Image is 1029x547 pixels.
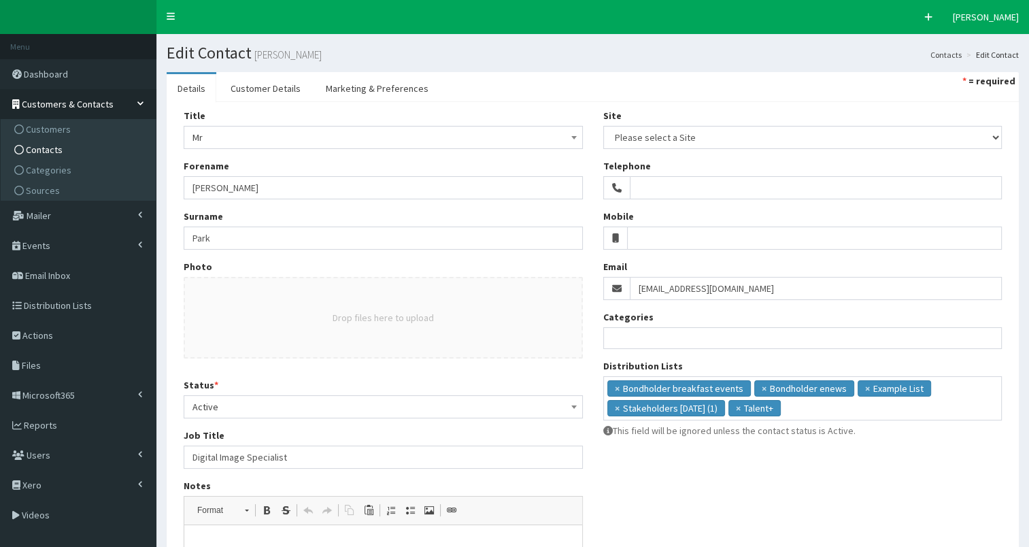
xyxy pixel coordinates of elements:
[184,109,205,122] label: Title
[184,210,223,223] label: Surname
[184,126,583,149] span: Mr
[4,180,156,201] a: Sources
[276,501,295,519] a: Strike Through
[953,11,1019,23] span: [PERSON_NAME]
[420,501,439,519] a: Image
[728,400,781,416] li: Talent+
[192,397,574,416] span: Active
[4,139,156,160] a: Contacts
[24,419,57,431] span: Reports
[615,401,620,415] span: ×
[359,501,378,519] a: Paste (Ctrl+V)
[968,75,1015,87] strong: = required
[315,74,439,103] a: Marketing & Preferences
[603,159,651,173] label: Telephone
[22,239,50,252] span: Events
[607,400,725,416] li: Stakeholders May 2023 (1)
[22,479,41,491] span: Xero
[333,311,434,325] button: Drop files here to upload
[603,359,683,373] label: Distribution Lists
[858,380,931,397] li: Example List
[22,359,41,371] span: Files
[190,501,238,519] span: Format
[615,382,620,395] span: ×
[26,144,63,156] span: Contacts
[184,159,229,173] label: Forename
[603,424,1002,437] p: This field will be ignored unless the contact status is Active.
[27,210,51,222] span: Mailer
[184,429,224,442] label: Job Title
[4,119,156,139] a: Customers
[382,501,401,519] a: Insert/Remove Numbered List
[192,128,574,147] span: Mr
[442,501,461,519] a: Link (Ctrl+L)
[27,449,50,461] span: Users
[607,380,751,397] li: Bondholder breakfast events
[603,109,622,122] label: Site
[22,509,50,521] span: Videos
[865,382,870,395] span: ×
[184,260,212,273] label: Photo
[167,44,1019,62] h1: Edit Contact
[24,299,92,312] span: Distribution Lists
[736,401,741,415] span: ×
[299,501,318,519] a: Undo (Ctrl+Z)
[340,501,359,519] a: Copy (Ctrl+C)
[4,160,156,180] a: Categories
[754,380,854,397] li: Bondholder enews
[24,68,68,80] span: Dashboard
[401,501,420,519] a: Insert/Remove Bulleted List
[252,50,322,60] small: [PERSON_NAME]
[22,389,75,401] span: Microsoft365
[26,184,60,197] span: Sources
[318,501,337,519] a: Redo (Ctrl+Y)
[184,378,218,392] label: Status
[963,49,1019,61] li: Edit Contact
[184,479,211,493] label: Notes
[603,260,627,273] label: Email
[762,382,766,395] span: ×
[603,210,634,223] label: Mobile
[603,310,654,324] label: Categories
[26,164,71,176] span: Categories
[22,329,53,342] span: Actions
[220,74,311,103] a: Customer Details
[930,49,962,61] a: Contacts
[25,269,70,282] span: Email Inbox
[190,501,256,520] a: Format
[184,395,583,418] span: Active
[26,123,71,135] span: Customers
[167,74,216,103] a: Details
[257,501,276,519] a: Bold (Ctrl+B)
[22,98,114,110] span: Customers & Contacts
